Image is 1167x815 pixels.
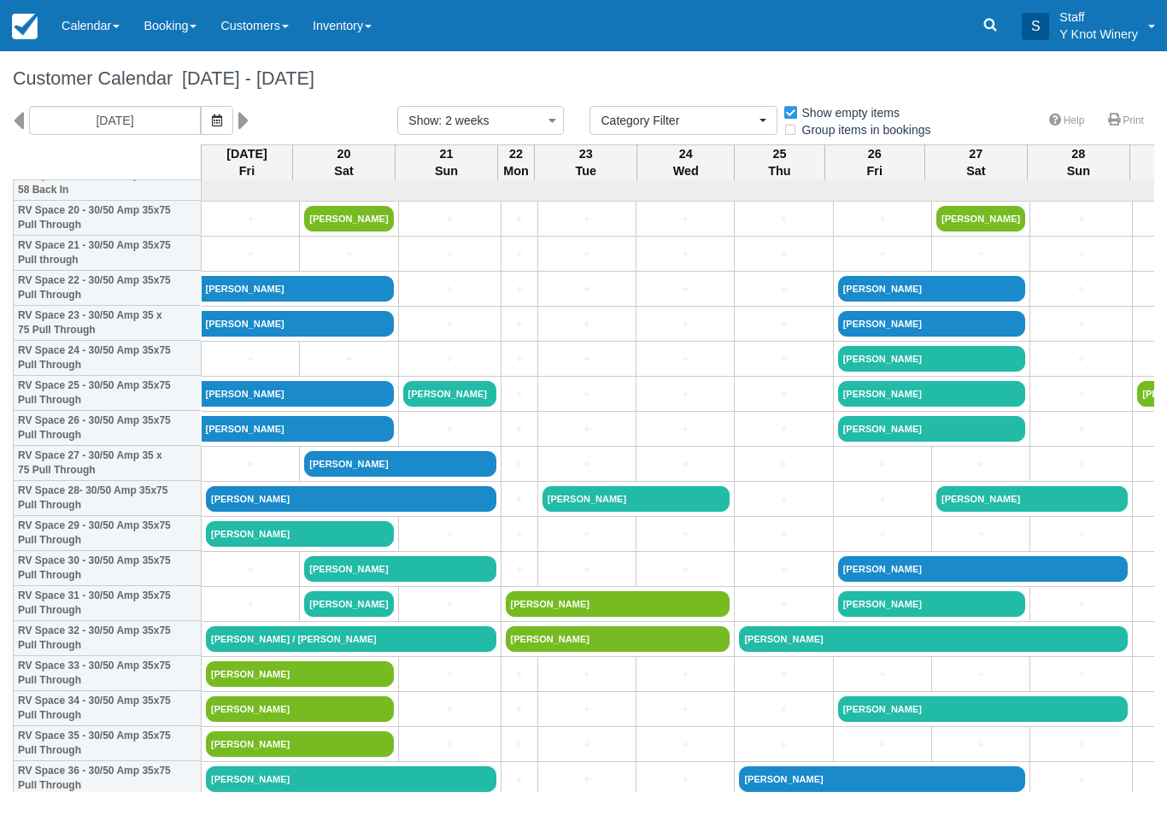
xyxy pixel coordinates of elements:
a: [PERSON_NAME] [202,416,394,442]
a: + [641,385,730,403]
a: [PERSON_NAME] [403,381,496,407]
a: + [304,350,393,368]
a: + [1035,350,1128,368]
a: + [936,525,1025,543]
a: + [403,280,496,298]
label: Group items in bookings [783,117,942,143]
a: + [542,665,631,683]
th: 24 Wed [637,144,735,180]
p: Staff [1059,9,1138,26]
a: + [1035,665,1128,683]
th: RV Space 22 - 30/50 Amp 35x75 Pull Through [14,271,202,306]
a: + [641,315,730,333]
th: [DATE] Fri [202,144,293,180]
a: + [304,245,393,263]
span: Show [408,114,438,127]
th: 26 Fri [824,144,924,180]
a: + [739,595,828,613]
a: + [206,560,295,578]
a: Help [1039,108,1095,133]
a: + [542,420,631,438]
a: + [403,350,496,368]
a: + [641,280,730,298]
a: + [506,455,533,473]
a: + [936,665,1025,683]
a: + [506,771,533,789]
a: [PERSON_NAME] [202,311,394,337]
a: + [506,280,533,298]
h1: Customer Calendar [13,68,1154,89]
a: + [936,736,1025,753]
th: 27 Sat [924,144,1027,180]
th: RV Space 24 - 30/50 Amp 35x75 Pull Through [14,341,202,376]
a: [PERSON_NAME] [206,766,496,792]
a: + [1035,280,1128,298]
a: + [1035,210,1128,228]
button: Show: 2 weeks [397,106,564,135]
th: 22 Mon [498,144,535,180]
a: + [739,701,828,718]
a: + [206,595,295,613]
img: checkfront-main-nav-mini-logo.png [12,14,38,39]
a: + [206,455,295,473]
a: [PERSON_NAME] [206,696,394,722]
a: + [542,736,631,753]
th: 23 Tue [535,144,637,180]
div: S [1022,13,1049,40]
a: + [1035,385,1128,403]
a: + [739,525,828,543]
a: + [641,455,730,473]
a: + [206,210,295,228]
a: + [542,455,631,473]
a: + [506,560,533,578]
a: + [641,210,730,228]
a: [PERSON_NAME] [739,766,1025,792]
a: + [838,245,927,263]
th: 20 Sat [293,144,396,180]
a: + [838,455,927,473]
a: + [739,210,828,228]
a: + [641,420,730,438]
a: + [641,245,730,263]
a: + [542,701,631,718]
a: + [506,350,533,368]
a: [PERSON_NAME] [838,346,1026,372]
a: + [641,736,730,753]
a: + [1035,595,1128,613]
th: RV Space 36 - 30/50 Amp 35x75 Pull Through [14,761,202,796]
a: + [1035,771,1128,789]
th: RV Space 25 - 30/50 Amp 35x75 Pull Through [14,376,202,411]
th: 28 Sun [1027,144,1129,180]
a: + [542,385,631,403]
th: RV Space 26 - 30/50 Amp 35x75 Pull Through [14,411,202,446]
a: + [1035,245,1128,263]
p: Y Knot Winery [1059,26,1138,43]
a: + [739,315,828,333]
a: + [739,490,828,508]
span: : 2 weeks [438,114,489,127]
a: [PERSON_NAME] [506,591,730,617]
a: [PERSON_NAME] [206,521,394,547]
a: [PERSON_NAME] [206,486,496,512]
a: + [506,490,533,508]
th: RV Space 30 - 30/50 Amp 35x75 Pull Through [14,551,202,586]
th: RV Space 32 - 30/50 Amp 35x75 Pull Through [14,621,202,656]
a: [PERSON_NAME] [506,626,730,652]
a: + [641,525,730,543]
a: [PERSON_NAME] [739,626,1128,652]
a: + [838,525,927,543]
a: [PERSON_NAME] [838,696,1129,722]
a: + [838,736,927,753]
a: + [506,245,533,263]
a: + [542,245,631,263]
button: Category Filter [589,106,777,135]
th: RV Space 27 - 30/50 Amp 35 x 75 Pull Through [14,446,202,481]
th: 25 Thu [735,144,824,180]
a: + [403,665,496,683]
span: Show empty items [783,106,913,118]
a: [PERSON_NAME] [936,486,1128,512]
a: + [506,701,533,718]
th: RV Space 31 - 30/50 Amp 35x75 Pull Through [14,586,202,621]
a: + [403,420,496,438]
a: + [641,350,730,368]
